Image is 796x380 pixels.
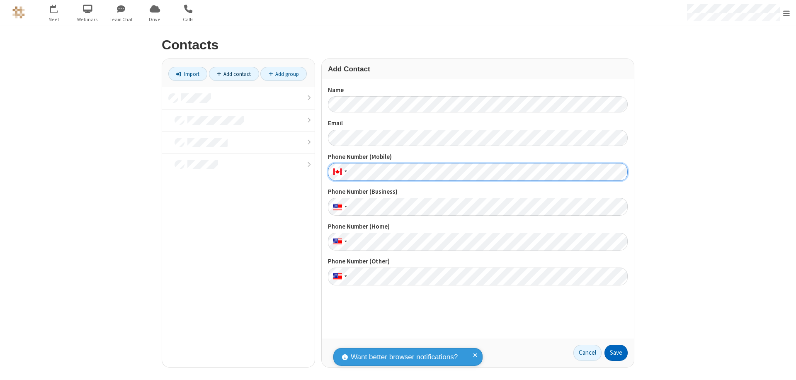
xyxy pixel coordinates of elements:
span: Webinars [72,16,103,23]
div: United States: + 1 [328,198,349,216]
a: Cancel [573,345,602,361]
label: Phone Number (Business) [328,187,628,197]
button: Save [604,345,628,361]
h2: Contacts [162,38,634,52]
div: United States: + 1 [328,233,349,251]
span: Want better browser notifications? [351,352,458,363]
span: Team Chat [106,16,137,23]
label: Phone Number (Other) [328,257,628,266]
label: Email [328,119,628,128]
h3: Add Contact [328,65,628,73]
span: Drive [139,16,170,23]
label: Phone Number (Mobile) [328,152,628,162]
div: 8 [56,5,61,11]
span: Meet [39,16,70,23]
a: Add group [260,67,307,81]
div: United States: + 1 [328,268,349,285]
label: Name [328,85,628,95]
a: Add contact [209,67,259,81]
label: Phone Number (Home) [328,222,628,231]
img: QA Selenium DO NOT DELETE OR CHANGE [12,6,25,19]
div: Canada: + 1 [328,163,349,181]
a: Import [168,67,207,81]
span: Calls [173,16,204,23]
